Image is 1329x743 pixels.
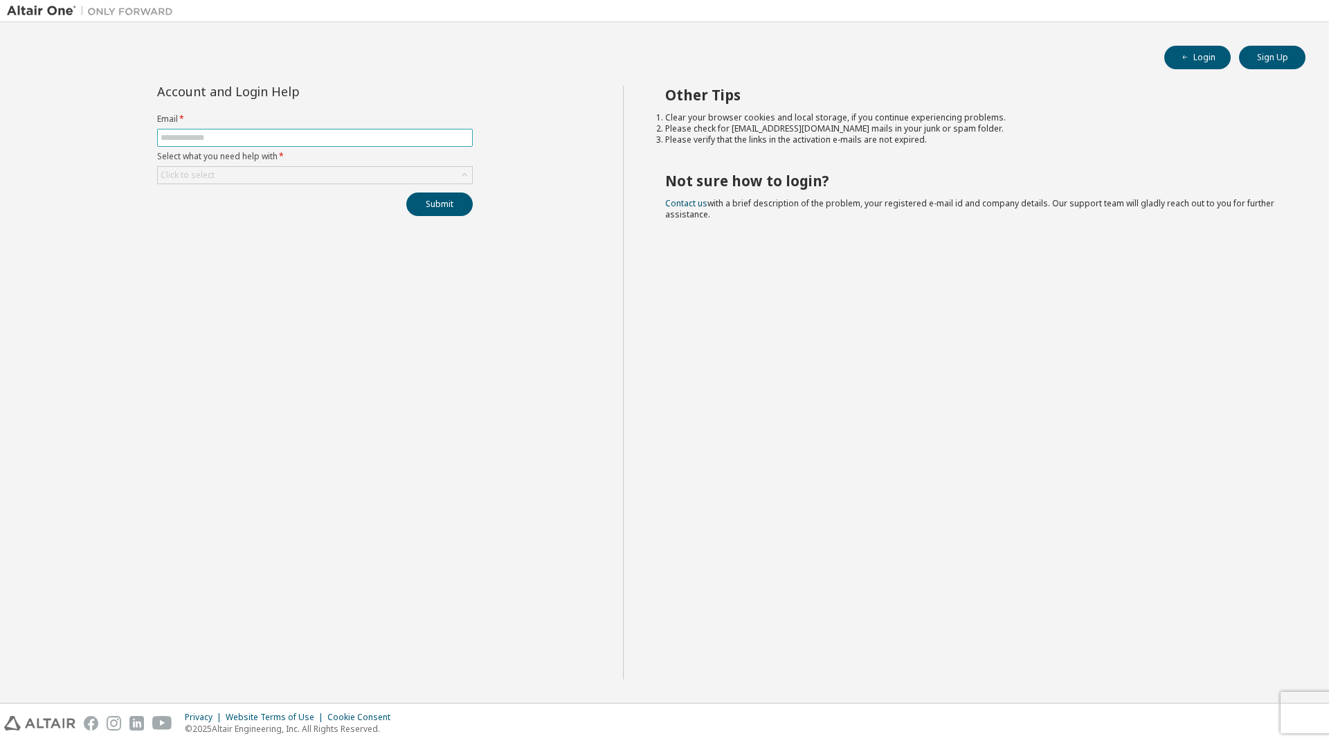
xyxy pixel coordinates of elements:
[226,712,327,723] div: Website Terms of Use
[4,716,75,731] img: altair_logo.svg
[665,197,1274,220] span: with a brief description of the problem, your registered e-mail id and company details. Our suppo...
[406,193,473,216] button: Submit
[107,716,121,731] img: instagram.svg
[157,114,473,125] label: Email
[161,170,215,181] div: Click to select
[152,716,172,731] img: youtube.svg
[129,716,144,731] img: linkedin.svg
[327,712,399,723] div: Cookie Consent
[1239,46,1305,69] button: Sign Up
[665,172,1281,190] h2: Not sure how to login?
[665,134,1281,145] li: Please verify that the links in the activation e-mails are not expired.
[157,151,473,162] label: Select what you need help with
[665,86,1281,104] h2: Other Tips
[665,123,1281,134] li: Please check for [EMAIL_ADDRESS][DOMAIN_NAME] mails in your junk or spam folder.
[158,167,472,183] div: Click to select
[1164,46,1231,69] button: Login
[7,4,180,18] img: Altair One
[185,723,399,735] p: © 2025 Altair Engineering, Inc. All Rights Reserved.
[185,712,226,723] div: Privacy
[665,112,1281,123] li: Clear your browser cookies and local storage, if you continue experiencing problems.
[157,86,410,97] div: Account and Login Help
[84,716,98,731] img: facebook.svg
[665,197,707,209] a: Contact us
